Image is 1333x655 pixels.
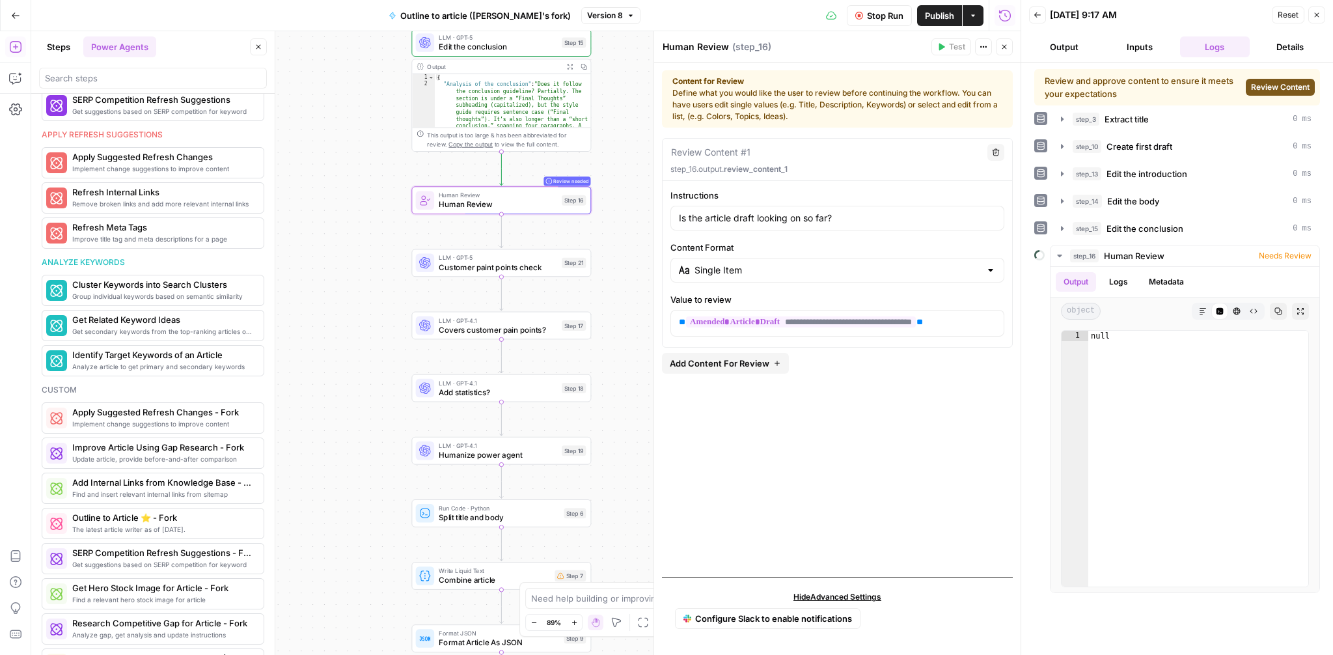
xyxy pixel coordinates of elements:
[1073,113,1099,126] span: step_3
[500,152,503,186] g: Edge from step_15 to step_16
[39,36,78,57] button: Steps
[675,608,860,629] a: SlackConfigure Slack to enable notifications
[1293,168,1312,180] span: 0 ms
[411,249,591,277] div: LLM · GPT-5Customer paint points checkStep 21
[72,594,253,605] span: Find a relevant hero stock image for article
[72,106,253,117] span: Get suggestions based on SERP competition for keyword
[72,163,253,174] span: Implement change suggestions to improve content
[439,574,550,586] span: Combine article
[500,527,503,561] g: Edge from step_6 to step_7
[439,324,557,335] span: Covers customer pain points?
[793,591,881,603] span: Hide Advanced Settings
[439,253,557,262] span: LLM · GPT-5
[1293,223,1312,234] span: 0 ms
[72,326,253,337] span: Get secondary keywords from the top-ranking articles of a target search term
[562,38,586,48] div: Step 15
[670,189,1004,202] label: Instructions
[1106,167,1187,180] span: Edit the introduction
[587,10,623,21] span: Version 8
[1293,195,1312,207] span: 0 ms
[847,5,912,26] button: Stop Run
[72,278,253,291] span: Cluster Keywords into Search Clusters
[672,76,1002,122] div: Define what you would like the user to review before continuing the workflow. You can have users ...
[72,546,253,559] span: SERP Competition Refresh Suggestions - Fork
[732,40,771,53] span: ( step_16 )
[411,186,591,214] div: Review neededHuman ReviewHuman ReviewStep 16
[1056,272,1096,292] button: Output
[439,449,557,461] span: Humanize power agent
[1045,74,1241,100] div: Review and approve content to ensure it meets your expectations
[439,378,557,387] span: LLM · GPT-4.1
[400,9,571,22] span: Outline to article ([PERSON_NAME]'s fork)
[448,141,493,148] span: Copy the output
[1259,250,1312,262] span: Needs Review
[553,174,588,188] span: Review needed
[72,186,253,199] span: Refresh Internal Links
[562,195,586,206] div: Step 16
[72,199,253,209] span: Remove broken links and add more relevant internal links
[672,76,1002,87] strong: Content for Review
[72,93,253,106] span: SERP Competition Refresh Suggestions
[562,383,586,393] div: Step 18
[1073,167,1101,180] span: step_13
[1107,195,1159,208] span: Edit the body
[1251,81,1310,93] span: Review Content
[500,590,503,624] g: Edge from step_7 to step_9
[670,357,769,370] span: Add Content For Review
[1101,272,1136,292] button: Logs
[439,316,557,325] span: LLM · GPT-4.1
[83,36,156,57] button: Power Agents
[439,512,559,523] span: Split title and body
[72,419,253,429] span: Implement change suggestions to improve content
[1053,136,1319,157] button: 0 ms
[439,503,559,512] span: Run Code · Python
[1105,113,1149,126] span: Extract title
[949,41,965,53] span: Test
[1293,141,1312,152] span: 0 ms
[381,5,579,26] button: Outline to article ([PERSON_NAME]'s fork)
[1180,36,1250,57] button: Logs
[500,402,503,436] g: Edge from step_18 to step_19
[72,221,253,234] span: Refresh Meta Tags
[72,150,253,163] span: Apply Suggested Refresh Changes
[1053,109,1319,130] button: 0 ms
[72,617,253,630] span: Research Competitive Gap for Article - Fork
[72,476,253,489] span: Add Internal Links from Knowledge Base - Fork
[72,313,253,326] span: Get Related Keyword Ideas
[1073,195,1102,208] span: step_14
[1073,140,1101,153] span: step_10
[562,445,586,456] div: Step 19
[500,277,503,311] g: Edge from step_21 to step_17
[562,258,586,268] div: Step 21
[500,214,503,248] g: Edge from step_16 to step_21
[1073,222,1101,235] span: step_15
[581,7,640,24] button: Version 8
[411,29,591,152] div: LLM · GPT-5Edit the conclusionStep 15Output{ "Analysis of the conclusion":"Does it follow the con...
[670,241,1004,254] label: Content Format
[1053,163,1319,184] button: 0 ms
[439,199,557,210] span: Human Review
[42,384,264,396] div: Custom
[427,62,559,71] div: Output
[72,406,253,419] span: Apply Suggested Refresh Changes - Fork
[72,524,253,535] span: The latest article writer as of [DATE].
[867,9,903,22] span: Stop Run
[500,339,503,373] g: Edge from step_17 to step_18
[72,559,253,570] span: Get suggestions based on SERP competition for keyword
[1141,272,1192,292] button: Metadata
[1106,140,1172,153] span: Create first draft
[72,234,253,244] span: Improve title tag and meta descriptions for a page
[411,374,591,402] div: LLM · GPT-4.1Add statistics?Step 18
[45,72,261,85] input: Search steps
[695,612,852,625] span: Configure Slack to enable notifications
[72,348,253,361] span: Identify Target Keywords of an Article
[917,5,962,26] button: Publish
[1053,218,1319,239] button: 0 ms
[679,212,996,225] input: Enter instructions for what needs to be reviewed
[555,570,586,582] div: Step 7
[411,562,591,590] div: Write Liquid TextCombine articleStep 7
[663,40,729,53] textarea: Human Review
[724,164,788,174] span: review_content_1
[683,611,691,626] img: Slack
[439,191,557,200] span: Human Review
